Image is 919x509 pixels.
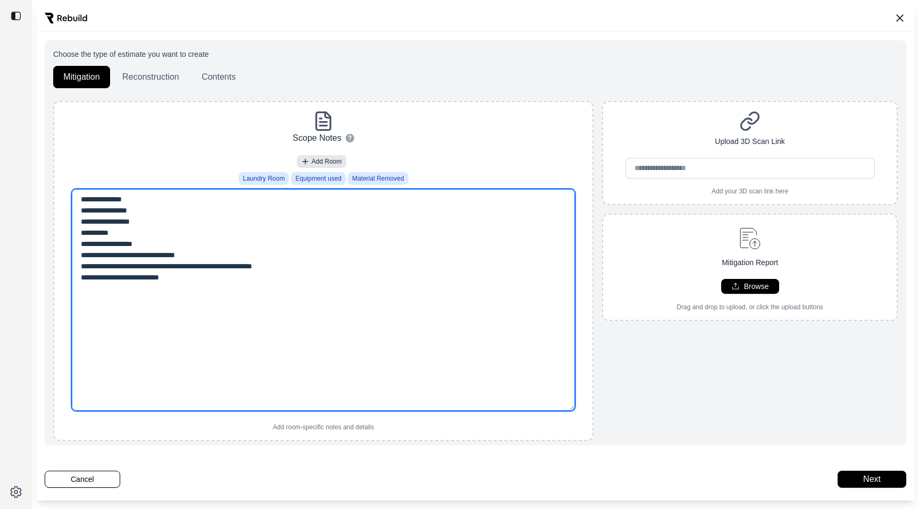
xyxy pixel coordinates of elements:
p: Scope Notes [293,132,341,145]
button: Browse [721,279,779,294]
img: upload-document.svg [735,223,765,253]
button: Reconstruction [112,66,189,88]
button: Cancel [45,471,120,488]
img: Rebuild [45,13,87,23]
span: Material Removed [352,174,404,183]
span: Add Room [312,157,342,166]
span: Laundry Room [243,174,285,183]
p: Add room-specific notes and details [273,423,374,431]
span: Equipment used [295,174,341,183]
p: Add your 3D scan link here [712,187,788,196]
p: Mitigation Report [722,257,778,268]
p: Choose the type of estimate you want to create [53,49,898,60]
button: Material Removed [348,172,408,185]
button: Equipment used [291,172,346,185]
p: Browse [744,281,769,292]
span: ? [348,134,352,142]
button: Next [838,471,906,488]
button: Laundry Room [239,172,289,185]
button: Add Room [297,155,346,168]
img: toggle sidebar [11,11,21,21]
p: Upload 3D Scan Link [715,136,785,147]
button: Contents [191,66,246,88]
button: Mitigation [53,66,110,88]
p: Drag and drop to upload, or click the upload buttons [676,303,823,311]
